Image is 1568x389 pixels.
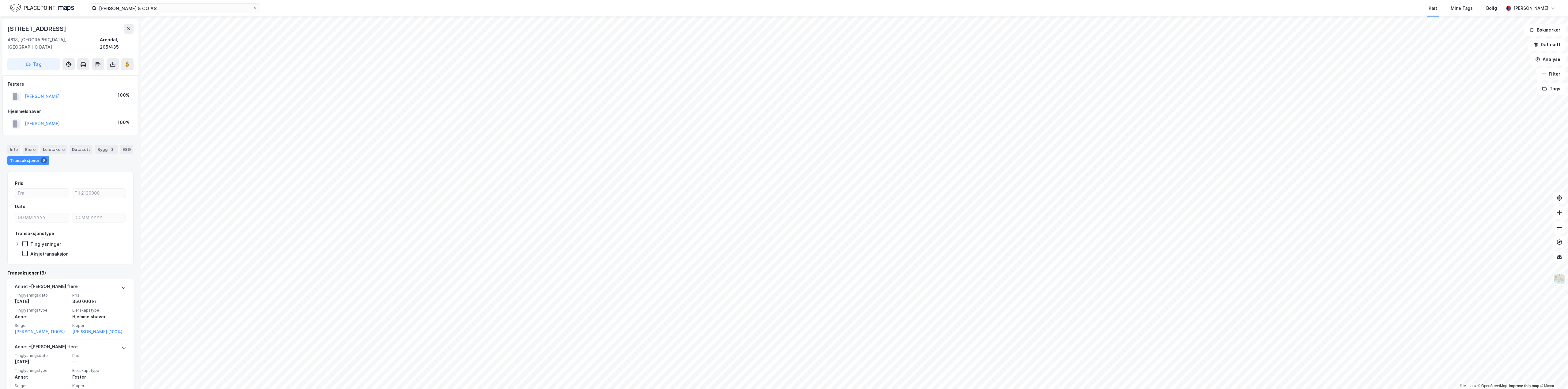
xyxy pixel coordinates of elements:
input: DD.MM.YYYY [15,213,69,222]
span: Tinglysningstype [15,368,69,373]
a: Improve this map [1509,384,1539,388]
div: Bygg [95,145,118,154]
div: Kontrollprogram for chat [1537,360,1568,389]
div: Annet [15,373,69,381]
span: Eierskapstype [72,308,126,313]
input: Til 2130000 [72,189,126,198]
span: Pris [72,293,126,298]
div: 4818, [GEOGRAPHIC_DATA], [GEOGRAPHIC_DATA] [7,36,100,51]
button: Filter [1536,68,1566,80]
iframe: Chat Widget [1537,360,1568,389]
div: Festere [8,80,133,88]
input: Søk på adresse, matrikkel, gårdeiere, leietakere eller personer [96,4,253,13]
button: Tag [7,58,60,70]
div: Transaksjonstype [15,230,54,237]
div: Transaksjoner [7,156,49,165]
span: Selger [15,323,69,328]
div: Annet [15,313,69,320]
div: Tinglysninger [30,241,61,247]
div: Mine Tags [1451,5,1473,12]
span: Selger [15,383,69,388]
div: Pris [15,180,23,187]
div: Info [7,145,20,154]
a: OpenStreetMap [1478,384,1507,388]
div: 6 [41,157,47,163]
div: Aksjetransaksjon [30,251,69,257]
span: Eierskapstype [72,368,126,373]
span: Tinglysningsdato [15,293,69,298]
span: Tinglysningsdato [15,353,69,358]
div: Annet - [PERSON_NAME] flere [15,283,78,293]
div: Arendal, 205/435 [100,36,134,51]
div: Leietakere [40,145,67,154]
div: Bolig [1486,5,1497,12]
div: Eiere [23,145,38,154]
button: Datasett [1528,39,1566,51]
button: Bokmerker [1524,24,1566,36]
button: Tags [1537,83,1566,95]
a: [PERSON_NAME] (100%) [72,328,126,335]
div: [DATE] [15,298,69,305]
div: 2 [109,146,115,152]
div: Fester [72,373,126,381]
div: Dato [15,203,25,210]
span: Kjøper [72,323,126,328]
div: Kart [1429,5,1437,12]
div: [DATE] [15,358,69,365]
div: [PERSON_NAME] [1513,5,1548,12]
div: Datasett [70,145,92,154]
span: Kjøper [72,383,126,388]
span: Pris [72,353,126,358]
div: 100% [118,92,130,99]
div: Hjemmelshaver [72,313,126,320]
span: Tinglysningstype [15,308,69,313]
div: Transaksjoner (6) [7,269,134,277]
input: DD.MM.YYYY [72,213,126,222]
div: 100% [118,119,130,126]
img: Z [1554,273,1565,285]
input: Fra [15,189,69,198]
div: Hjemmelshaver [8,108,133,115]
a: Mapbox [1460,384,1476,388]
img: logo.f888ab2527a4732fd821a326f86c7f29.svg [10,3,74,13]
div: Annet - [PERSON_NAME] flere [15,343,78,353]
button: Analyse [1530,53,1566,65]
div: ESG [120,145,133,154]
a: [PERSON_NAME] (100%) [15,328,69,335]
div: — [72,358,126,365]
div: 350 000 kr [72,298,126,305]
div: [STREET_ADDRESS] [7,24,67,34]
